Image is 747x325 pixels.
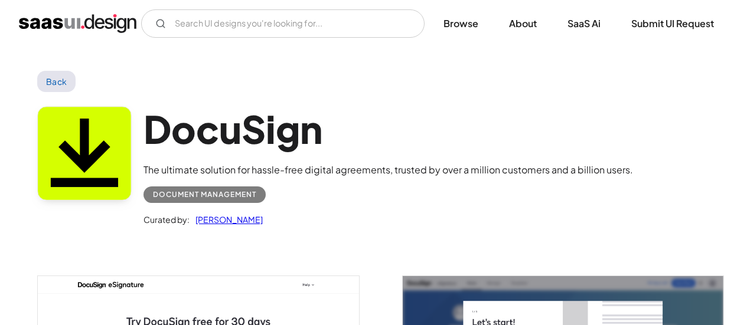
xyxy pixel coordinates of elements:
div: Curated by: [143,212,190,226]
input: Search UI designs you're looking for... [141,9,425,38]
a: home [19,14,136,33]
a: Submit UI Request [617,11,728,37]
div: Document Management [153,188,256,202]
div: The ultimate solution for hassle-free digital agreements, trusted by over a million customers and... [143,163,633,177]
a: SaaS Ai [553,11,615,37]
a: About [495,11,551,37]
a: Browse [429,11,492,37]
a: Back [37,71,76,92]
form: Email Form [141,9,425,38]
h1: DocuSign [143,106,633,152]
a: [PERSON_NAME] [190,212,263,226]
